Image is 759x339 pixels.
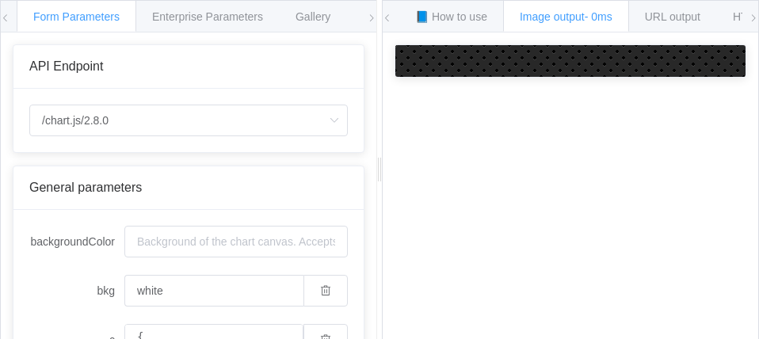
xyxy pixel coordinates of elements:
span: Form Parameters [33,10,120,23]
input: Select [29,105,348,136]
span: URL output [645,10,700,23]
span: Image output [520,10,612,23]
span: General parameters [29,181,142,194]
input: Background of the chart canvas. Accepts rgb (rgb(255,255,120)), colors (red), and url-encoded hex... [124,226,348,257]
span: Gallery [296,10,330,23]
span: 📘 How to use [415,10,487,23]
span: Enterprise Parameters [152,10,263,23]
input: Background of the chart canvas. Accepts rgb (rgb(255,255,120)), colors (red), and url-encoded hex... [124,275,303,307]
span: API Endpoint [29,59,103,73]
label: backgroundColor [29,226,124,257]
label: bkg [29,275,124,307]
span: - 0ms [585,10,612,23]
